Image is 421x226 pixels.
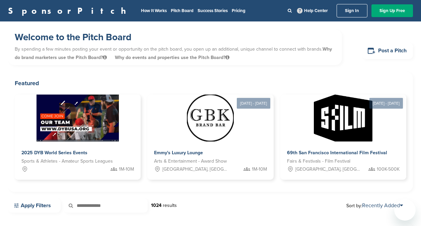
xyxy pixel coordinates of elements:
[154,158,227,165] span: Arts & Entertainment - Award Show
[346,203,403,208] span: Sort by:
[371,4,413,17] a: Sign Up Free
[362,43,413,59] a: Post a Pitch
[287,150,387,156] span: 69th San Francisco International Film Festival
[21,150,87,156] span: 2025 DYB World Series Events
[232,8,245,13] a: Pricing
[280,84,406,180] a: [DATE] - [DATE] Sponsorpitch & 69th San Francisco International Film Festival Fairs & Festivals -...
[154,150,203,156] span: Emmy's Luxury Lounge
[8,6,130,15] a: SponsorPitch
[147,84,273,180] a: [DATE] - [DATE] Sponsorpitch & Emmy's Luxury Lounge Arts & Entertainment - Award Show [GEOGRAPHIC...
[15,43,335,63] p: By spending a few minutes posting your event or opportunity on the pitch board, you open up an ad...
[252,166,267,173] span: 1M-10M
[337,4,367,17] a: Sign In
[187,95,234,142] img: Sponsorpitch &
[21,158,113,165] span: Sports & Athletes - Amateur Sports Leagues
[37,95,119,142] img: Sponsorpitch &
[198,8,228,13] a: Success Stories
[237,98,270,109] div: [DATE] - [DATE]
[296,7,329,15] a: Help Center
[287,158,350,165] span: Fairs & Festivals - Film Festival
[8,199,61,213] a: Apply Filters
[295,166,360,173] span: [GEOGRAPHIC_DATA], [GEOGRAPHIC_DATA]
[369,98,403,109] div: [DATE] - [DATE]
[171,8,194,13] a: Pitch Board
[115,55,229,60] span: Why do events and properties use the Pitch Board?
[362,202,403,209] a: Recently Added
[314,95,372,142] img: Sponsorpitch &
[377,166,400,173] span: 100K-500K
[119,166,134,173] span: 1M-10M
[151,203,161,208] strong: 1024
[15,95,141,180] a: Sponsorpitch & 2025 DYB World Series Events Sports & Athletes - Amateur Sports Leagues 1M-10M
[15,78,406,88] h2: Featured
[162,166,227,173] span: [GEOGRAPHIC_DATA], [GEOGRAPHIC_DATA]
[141,8,167,13] a: How It Works
[394,199,416,221] iframe: Button to launch messaging window
[15,31,335,43] h1: Welcome to the Pitch Board
[163,203,177,208] span: results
